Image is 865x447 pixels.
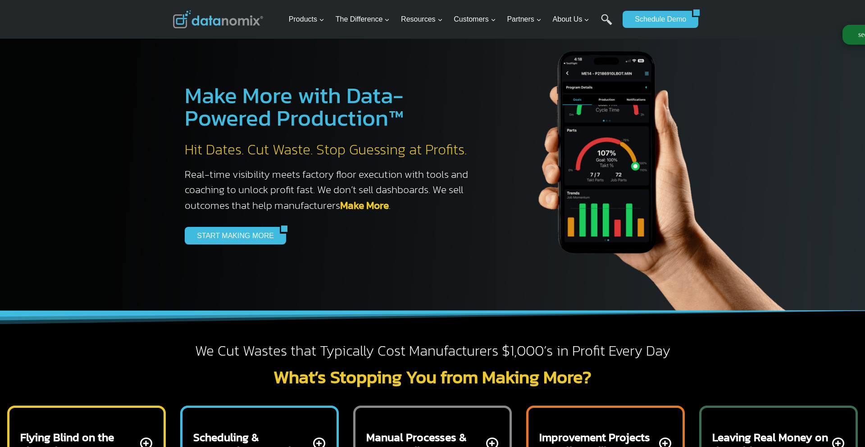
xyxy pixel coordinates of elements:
[454,14,496,25] span: Customers
[336,14,390,25] span: The Difference
[623,11,692,28] a: Schedule Demo
[173,10,263,28] img: Datanomix
[553,14,590,25] span: About Us
[173,342,692,361] h2: We Cut Wastes that Typically Cost Manufacturers $1,000’s in Profit Every Day
[173,368,692,386] h2: What’s Stopping You from Making More?
[185,227,280,244] a: START MAKING MORE
[5,288,149,442] iframe: Popup CTA
[507,14,541,25] span: Partners
[185,140,478,159] h2: Hit Dates. Cut Waste. Stop Guessing at Profits.
[340,198,389,213] a: Make More
[185,84,478,129] h1: Make More with Data-Powered Production™
[285,5,619,34] nav: Primary Navigation
[496,18,811,311] img: The Datanoix Mobile App available on Android and iOS Devices
[185,167,478,213] h3: Real-time visibility meets factory floor execution with tools and coaching to unlock profit fast....
[401,14,442,25] span: Resources
[601,14,612,34] a: Search
[289,14,324,25] span: Products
